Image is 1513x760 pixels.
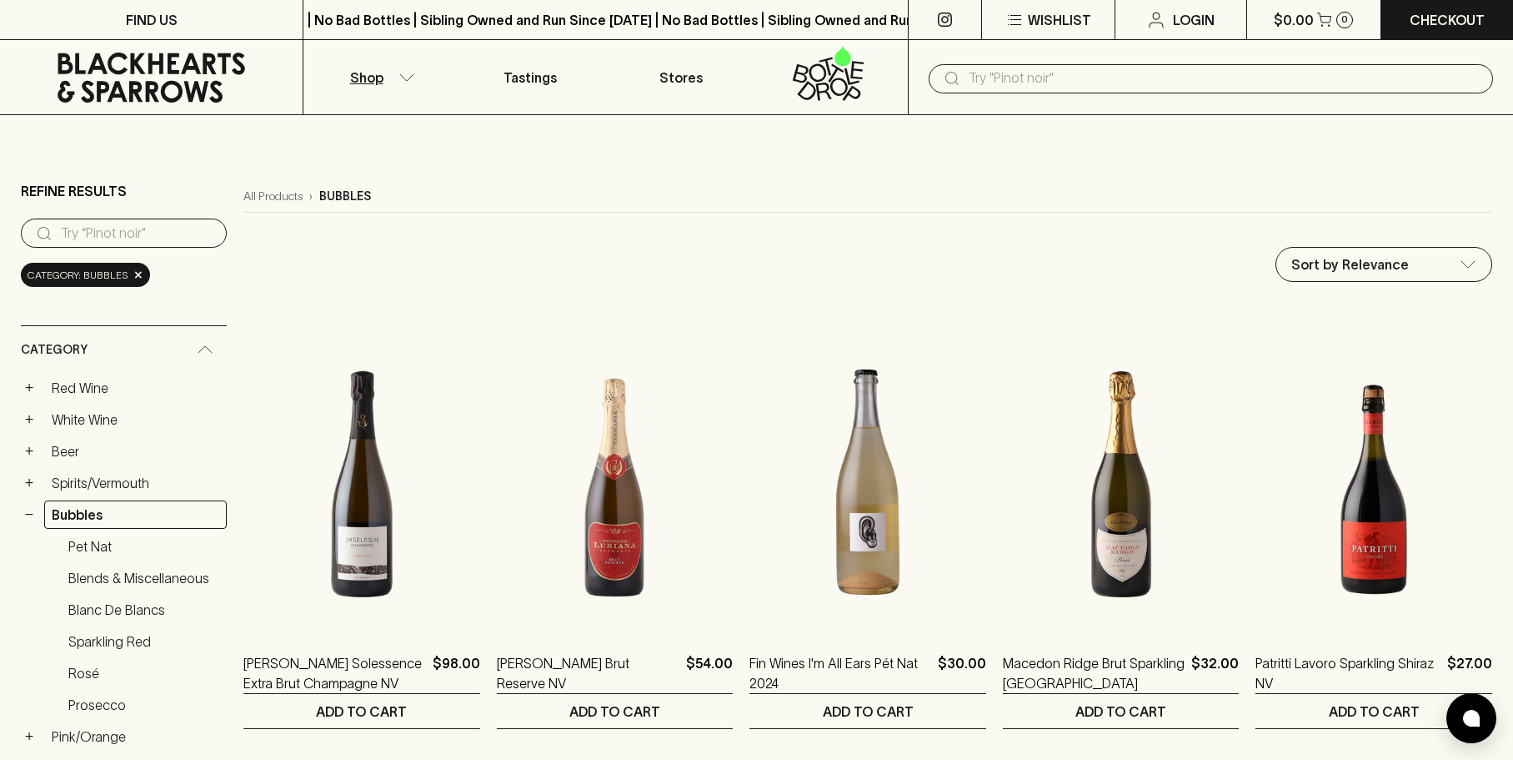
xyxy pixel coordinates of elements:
img: Fin Wines I'm All Ears Pét Nat 2024 [749,336,986,628]
span: Category [21,340,88,360]
p: Shop [350,68,383,88]
button: ADD TO CART [1003,694,1240,728]
p: FIND US [126,10,178,30]
img: bubble-icon [1463,710,1480,727]
div: Sort by Relevance [1276,248,1491,281]
p: $0.00 [1274,10,1314,30]
p: $32.00 [1191,653,1239,693]
img: Patritti Lavoro Sparkling Shiraz NV [1255,336,1492,628]
a: Blanc de Blancs [61,596,227,624]
a: Bubbles [44,501,227,529]
button: + [21,443,38,460]
button: − [21,506,38,523]
p: Tastings [503,68,557,88]
img: Macedon Ridge Brut Sparkling NV [1003,336,1240,628]
a: Blends & Miscellaneous [61,564,227,592]
p: $27.00 [1447,653,1492,693]
button: ADD TO CART [243,694,480,728]
span: × [133,266,143,284]
a: All Products [243,188,303,205]
a: Pink/Orange [44,722,227,751]
input: Try "Pinot noir" [969,65,1480,92]
p: Refine Results [21,181,127,201]
a: Tastings [454,40,605,114]
button: + [21,728,38,745]
p: ADD TO CART [1075,702,1166,722]
p: ADD TO CART [1329,702,1420,722]
a: Spirits/Vermouth [44,469,227,497]
input: Try “Pinot noir” [61,220,213,247]
p: Stores [659,68,703,88]
a: Macedon Ridge Brut Sparkling [GEOGRAPHIC_DATA] [1003,653,1185,693]
a: Red Wine [44,374,227,402]
p: Login [1173,10,1215,30]
button: ADD TO CART [1255,694,1492,728]
p: $54.00 [686,653,733,693]
p: $98.00 [433,653,480,693]
button: + [21,380,38,396]
p: $30.00 [938,653,986,693]
button: Shop [303,40,454,114]
img: Jean Marc Sélèque Solessence Extra Brut Champagne NV [243,336,480,628]
img: Stefano Lubiana Brut Reserve NV [497,336,734,628]
a: Stores [606,40,757,114]
button: ADD TO CART [749,694,986,728]
a: Patritti Lavoro Sparkling Shiraz NV [1255,653,1440,693]
p: › [309,188,313,205]
div: Category [21,326,227,374]
p: ADD TO CART [823,702,914,722]
button: + [21,475,38,491]
p: Sort by Relevance [1291,254,1409,274]
p: ADD TO CART [569,702,660,722]
p: ADD TO CART [316,702,407,722]
a: Beer [44,437,227,466]
a: Fin Wines I'm All Ears Pét Nat 2024 [749,653,931,693]
a: Prosecco [61,691,227,719]
p: 0 [1341,15,1348,24]
p: Wishlist [1028,10,1091,30]
a: [PERSON_NAME] Brut Reserve NV [497,653,680,693]
a: Sparkling Red [61,627,227,656]
a: Pet Nat [61,532,227,561]
a: Rosé [61,659,227,687]
button: ADD TO CART [497,694,734,728]
a: White Wine [44,405,227,434]
p: Checkout [1410,10,1485,30]
span: Category: bubbles [28,267,128,284]
a: [PERSON_NAME] Solessence Extra Brut Champagne NV [243,653,426,693]
p: bubbles [319,188,371,205]
button: + [21,411,38,428]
